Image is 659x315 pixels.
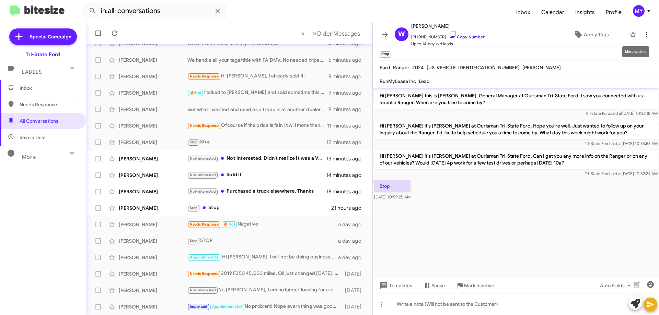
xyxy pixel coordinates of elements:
span: Ranger [393,64,409,71]
div: No problem! Nope everything was good I think I'm going to hold on to my truck for a little bit lo... [187,303,342,311]
span: Tri-State Ford [DATE] 10:35:53 AM [585,141,658,146]
div: Negative [187,220,338,228]
div: [PERSON_NAME] [119,106,187,113]
div: More options [622,46,649,57]
div: 12 minutes ago [326,139,367,146]
div: [PERSON_NAME] [119,205,187,211]
span: 2024 [412,64,424,71]
div: [PERSON_NAME] [119,254,187,261]
div: a day ago [338,238,367,244]
div: Got what I wanted and used as a trade in at another dealership [187,106,328,113]
span: Appointment Set [212,304,242,309]
div: [DATE] [342,303,367,310]
p: Stop [374,180,411,192]
span: W [398,29,405,40]
span: Save a Deal [20,134,45,141]
span: said at [610,171,622,176]
span: said at [610,111,622,116]
div: [DATE] [342,270,367,277]
span: [PERSON_NAME] [522,64,561,71]
button: MY [627,5,651,17]
div: [PERSON_NAME] [119,303,187,310]
span: Auto Fields [600,279,633,292]
span: Lead [419,78,430,84]
div: Purchased a truck elsewhere. Thanks [187,187,326,195]
div: I talked to [PERSON_NAME] and said sometime this afternoon cause I'll be closer to that area [187,89,328,97]
a: Copy Number [449,34,485,39]
div: Stop [187,204,331,212]
button: Next [309,26,364,40]
nav: Page navigation example [297,26,364,40]
span: Ford [380,64,390,71]
a: Special Campaign [9,28,77,45]
div: 9 minutes ago [328,106,367,113]
span: [US_VEHICLE_IDENTIFICATION_NUMBER] [427,64,520,71]
div: 13 minutes ago [326,155,367,162]
span: Pause [431,279,445,292]
div: [PERSON_NAME] [119,73,187,80]
span: Stop [190,206,198,210]
div: MY [633,5,645,17]
span: Stop [190,140,198,144]
span: Needs Response [190,123,219,128]
div: Ofcourse if the price is fair. It will more than likely be recycled back to you guys. [187,122,327,130]
div: No [PERSON_NAME], I am no longer looking for a vehicle thank you [187,286,342,294]
input: Search [83,3,227,19]
span: Inbox [20,85,78,92]
span: Appointment Set [190,255,220,259]
span: Tri-State Ford [DATE] 10:33:18 AM [586,111,658,116]
div: 11 minutes ago [327,122,367,129]
span: Not-Interested [190,189,216,194]
span: Labels [22,69,42,75]
span: Needs Response [190,271,219,276]
span: More [22,154,36,160]
div: 6 minutes ago [328,57,367,63]
span: Important [190,304,208,309]
div: 9 minutes ago [328,89,367,96]
span: Special Campaign [30,33,71,40]
span: [PHONE_NUMBER] [411,30,485,40]
p: Hi [PERSON_NAME] this is [PERSON_NAME], General Manager at Ourisman Tri-State Ford. I saw you con... [374,89,658,109]
div: Tri-State Ford [26,51,60,58]
span: » [313,29,316,38]
div: 21 hours ago [331,205,367,211]
div: 14 minutes ago [326,172,367,179]
div: [PERSON_NAME] [119,57,187,63]
span: RunMyLease Inc [380,78,416,84]
div: [PERSON_NAME] [119,221,187,228]
span: said at [610,141,622,146]
span: Needs Response [190,74,219,78]
div: Hi [PERSON_NAME]. I will not be doing business with [PERSON_NAME] in the future. [187,253,338,261]
span: Apply Tags [584,28,609,41]
span: Stop [190,239,198,243]
button: Templates [373,279,418,292]
button: Previous [297,26,309,40]
span: 🔥 Hot [223,222,235,227]
button: Apply Tags [556,28,626,41]
span: 🔥 Hot [190,90,201,95]
div: Sold it [187,171,326,179]
div: a day ago [338,221,367,228]
a: Calendar [536,2,570,22]
span: [PERSON_NAME] [411,22,485,30]
span: Older Messages [316,30,360,37]
span: Not-Interested [190,288,216,292]
div: Hi [PERSON_NAME], I already sold it! [187,72,328,80]
a: Inbox [511,2,536,22]
span: [DATE] 10:59:25 AM [374,194,411,199]
span: Tri-State Ford [DATE] 10:52:24 AM [585,171,658,176]
div: [DATE] [342,287,367,294]
div: [PERSON_NAME] [119,89,187,96]
p: Hi [PERSON_NAME] it's [PERSON_NAME] at Ourisman Tri-State Ford. Hope you're well. Just wanted to ... [374,120,658,139]
button: Pause [418,279,450,292]
div: STOP [187,237,338,245]
a: Profile [600,2,627,22]
div: We handle all your tags/title with PA DMV. No needed trips. The only thing you will have to do is... [187,57,328,63]
span: Needs Response [190,222,219,227]
span: Not-Interested [190,156,216,161]
div: [PERSON_NAME] [119,287,187,294]
span: All Conversations [20,118,58,124]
